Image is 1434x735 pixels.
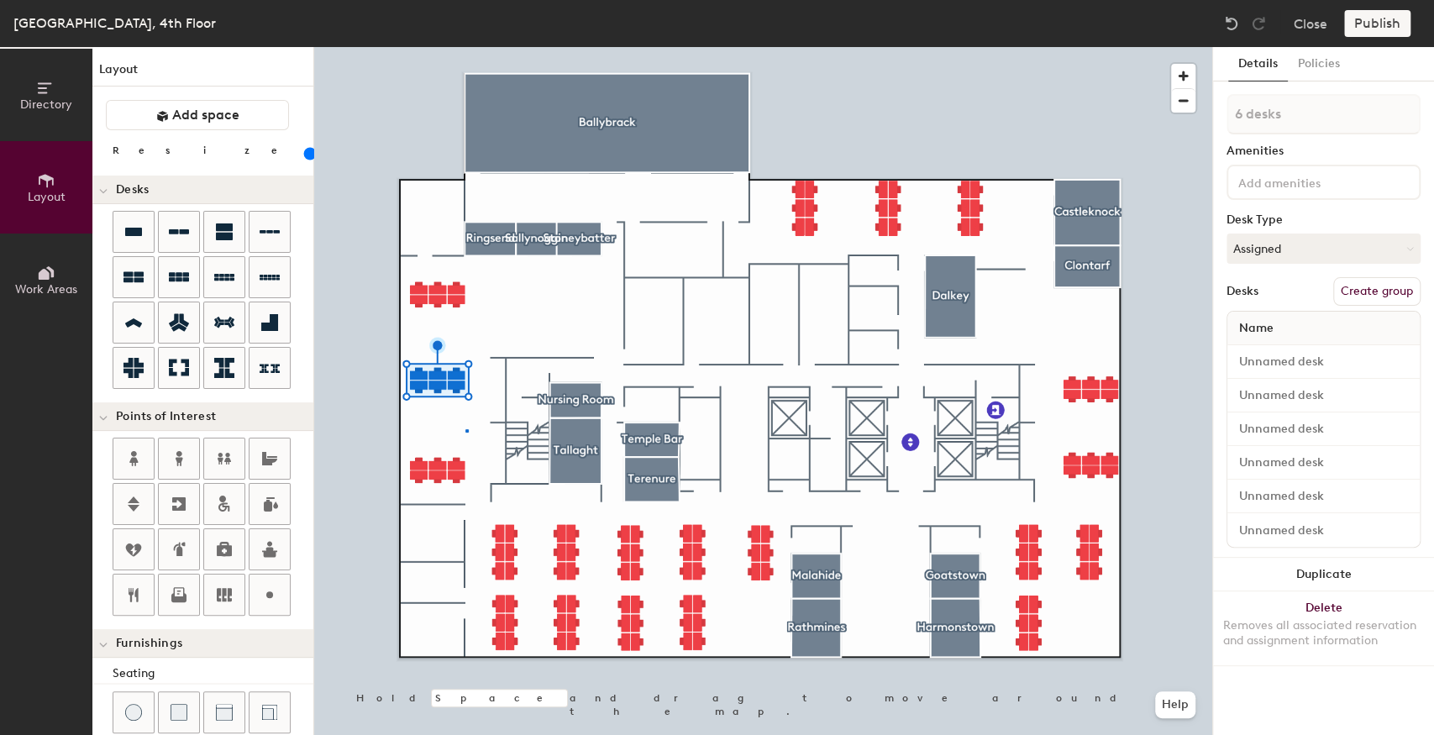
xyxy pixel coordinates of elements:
img: Redo [1250,15,1267,32]
span: Work Areas [15,282,77,297]
input: Unnamed desk [1231,518,1416,542]
button: Duplicate [1213,558,1434,591]
input: Unnamed desk [1231,384,1416,407]
span: Name [1231,313,1282,344]
img: Couch (corner) [261,704,278,721]
input: Unnamed desk [1231,350,1416,374]
img: Undo [1223,15,1240,32]
span: Desks [116,183,149,197]
button: Cushion [158,691,200,733]
div: Removes all associated reservation and assignment information [1223,618,1424,648]
span: Add space [172,107,239,123]
img: Stool [125,704,142,721]
div: [GEOGRAPHIC_DATA], 4th Floor [13,13,216,34]
button: Couch (middle) [203,691,245,733]
button: Close [1294,10,1327,37]
button: Help [1155,691,1195,718]
button: Details [1228,47,1288,81]
button: DeleteRemoves all associated reservation and assignment information [1213,591,1434,665]
div: Desks [1227,285,1258,298]
div: Amenities [1227,144,1421,158]
button: Policies [1288,47,1350,81]
img: Cushion [171,704,187,721]
span: Directory [20,97,72,112]
input: Unnamed desk [1231,485,1416,508]
img: Couch (middle) [216,704,233,721]
span: Layout [28,190,66,204]
span: Furnishings [116,637,182,650]
input: Add amenities [1235,171,1386,192]
div: Resize [113,144,298,157]
div: Desk Type [1227,213,1421,227]
button: Assigned [1227,234,1421,264]
span: Points of Interest [116,410,216,423]
h1: Layout [92,60,313,87]
button: Couch (corner) [249,691,291,733]
button: Stool [113,691,155,733]
button: Create group [1333,277,1421,306]
input: Unnamed desk [1231,451,1416,475]
button: Add space [106,100,289,130]
input: Unnamed desk [1231,417,1416,441]
div: Seating [113,664,313,683]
